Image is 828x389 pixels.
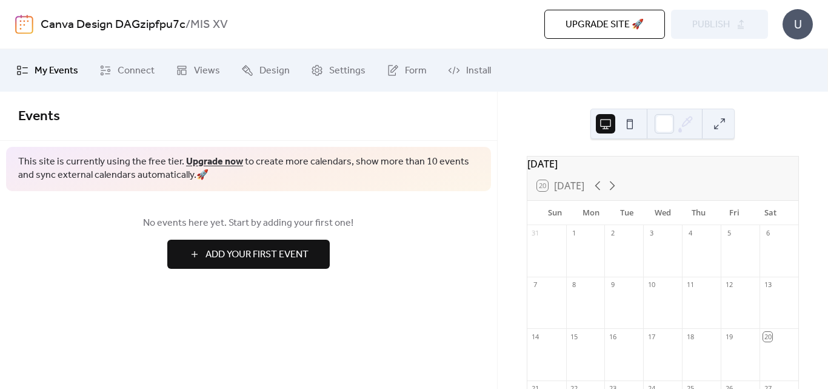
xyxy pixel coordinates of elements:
[724,332,733,341] div: 19
[302,54,375,87] a: Settings
[566,18,644,32] span: Upgrade site 🚀
[570,280,579,289] div: 8
[90,54,164,87] a: Connect
[647,280,656,289] div: 10
[573,201,609,225] div: Mon
[724,280,733,289] div: 12
[378,54,436,87] a: Form
[753,201,789,225] div: Sat
[18,155,479,183] span: This site is currently using the free tier. to create more calendars, show more than 10 events an...
[783,9,813,39] div: U
[763,280,772,289] div: 13
[205,248,309,262] span: Add Your First Event
[259,64,290,78] span: Design
[194,64,220,78] span: Views
[405,64,427,78] span: Form
[185,13,190,36] b: /
[724,229,733,238] div: 5
[531,332,540,341] div: 14
[608,280,617,289] div: 9
[645,201,681,225] div: Wed
[608,332,617,341] div: 16
[609,201,644,225] div: Tue
[537,201,573,225] div: Sun
[35,64,78,78] span: My Events
[647,332,656,341] div: 17
[190,13,228,36] b: MIS XV
[763,229,772,238] div: 6
[544,10,665,39] button: Upgrade site 🚀
[15,15,33,34] img: logo
[118,64,155,78] span: Connect
[570,229,579,238] div: 1
[167,54,229,87] a: Views
[18,216,479,231] span: No events here yet. Start by adding your first one!
[329,64,366,78] span: Settings
[686,280,695,289] div: 11
[466,64,491,78] span: Install
[686,229,695,238] div: 4
[7,54,87,87] a: My Events
[608,229,617,238] div: 2
[763,332,772,341] div: 20
[686,332,695,341] div: 18
[647,229,656,238] div: 3
[186,152,243,171] a: Upgrade now
[527,157,798,171] div: [DATE]
[18,103,60,130] span: Events
[531,229,540,238] div: 31
[681,201,716,225] div: Thu
[570,332,579,341] div: 15
[18,240,479,269] a: Add Your First Event
[167,240,330,269] button: Add Your First Event
[41,13,185,36] a: Canva Design DAGzipfpu7c
[439,54,500,87] a: Install
[531,280,540,289] div: 7
[716,201,752,225] div: Fri
[232,54,299,87] a: Design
